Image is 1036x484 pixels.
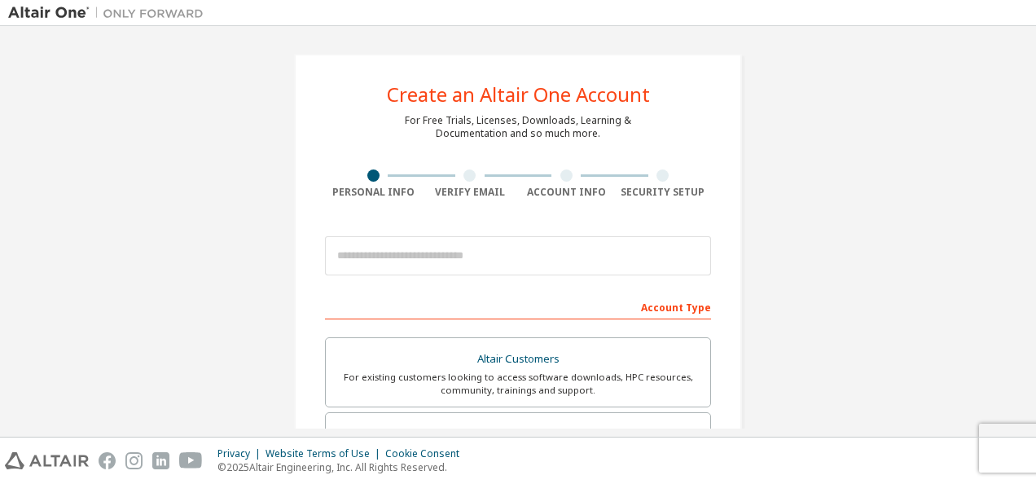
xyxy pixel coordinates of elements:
div: Personal Info [325,186,422,199]
p: © 2025 Altair Engineering, Inc. All Rights Reserved. [217,460,469,474]
div: For Free Trials, Licenses, Downloads, Learning & Documentation and so much more. [405,114,631,140]
div: Website Terms of Use [266,447,385,460]
img: instagram.svg [125,452,143,469]
div: Cookie Consent [385,447,469,460]
img: youtube.svg [179,452,203,469]
div: Account Type [325,293,711,319]
div: Verify Email [422,186,519,199]
div: For existing customers looking to access software downloads, HPC resources, community, trainings ... [336,371,700,397]
img: linkedin.svg [152,452,169,469]
div: Privacy [217,447,266,460]
div: Altair Customers [336,348,700,371]
img: facebook.svg [99,452,116,469]
div: Students [336,423,700,446]
img: altair_logo.svg [5,452,89,469]
img: Altair One [8,5,212,21]
div: Security Setup [615,186,712,199]
div: Account Info [518,186,615,199]
div: Create an Altair One Account [387,85,650,104]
